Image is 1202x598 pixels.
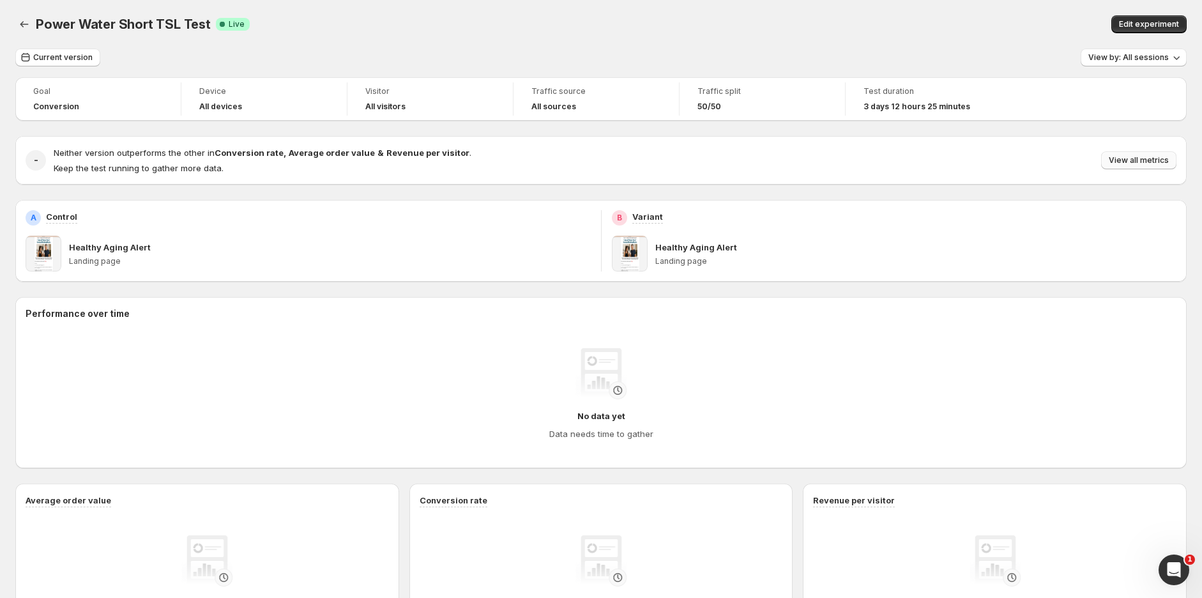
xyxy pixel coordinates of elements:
span: 1 [1185,555,1195,565]
button: View all metrics [1101,151,1176,169]
span: Traffic source [531,86,661,96]
span: Keep the test running to gather more data. [54,163,224,173]
a: Traffic split50/50 [697,85,827,113]
p: Healthy Aging Alert [69,241,151,254]
h4: All devices [199,102,242,112]
button: Edit experiment [1111,15,1187,33]
span: Current version [33,52,93,63]
h4: All visitors [365,102,406,112]
h2: B [617,213,622,223]
strong: , [284,148,286,158]
iframe: Intercom live chat [1159,555,1189,585]
h2: A [31,213,36,223]
h4: No data yet [577,410,625,422]
img: No data yet [575,535,627,586]
a: VisitorAll visitors [365,85,495,113]
h4: All sources [531,102,576,112]
span: View all metrics [1109,155,1169,165]
button: Back [15,15,33,33]
img: No data yet [181,535,232,586]
a: Traffic sourceAll sources [531,85,661,113]
p: Landing page [655,256,1177,266]
strong: Average order value [289,148,375,158]
span: Traffic split [697,86,827,96]
span: Goal [33,86,163,96]
img: No data yet [970,535,1021,586]
img: No data yet [575,348,627,399]
span: 50/50 [697,102,721,112]
p: Variant [632,210,663,223]
span: Test duration [863,86,994,96]
strong: & [377,148,384,158]
span: Conversion [33,102,79,112]
img: Healthy Aging Alert [26,236,61,272]
span: Edit experiment [1119,19,1179,29]
strong: Revenue per visitor [386,148,469,158]
span: Device [199,86,329,96]
img: Healthy Aging Alert [612,236,648,272]
h3: Conversion rate [420,494,487,507]
h3: Average order value [26,494,111,507]
h2: Performance over time [26,307,1176,320]
span: View by: All sessions [1088,52,1169,63]
h4: Data needs time to gather [549,427,653,440]
span: Power Water Short TSL Test [36,17,211,32]
h3: Revenue per visitor [813,494,895,507]
button: Current version [15,49,100,66]
p: Healthy Aging Alert [655,241,737,254]
span: Live [229,19,245,29]
strong: Conversion rate [215,148,284,158]
span: Neither version outperforms the other in . [54,148,471,158]
span: Visitor [365,86,495,96]
p: Control [46,210,77,223]
a: Test duration3 days 12 hours 25 minutes [863,85,994,113]
h2: - [34,154,38,167]
span: 3 days 12 hours 25 minutes [863,102,970,112]
a: GoalConversion [33,85,163,113]
a: DeviceAll devices [199,85,329,113]
button: View by: All sessions [1081,49,1187,66]
p: Landing page [69,256,591,266]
